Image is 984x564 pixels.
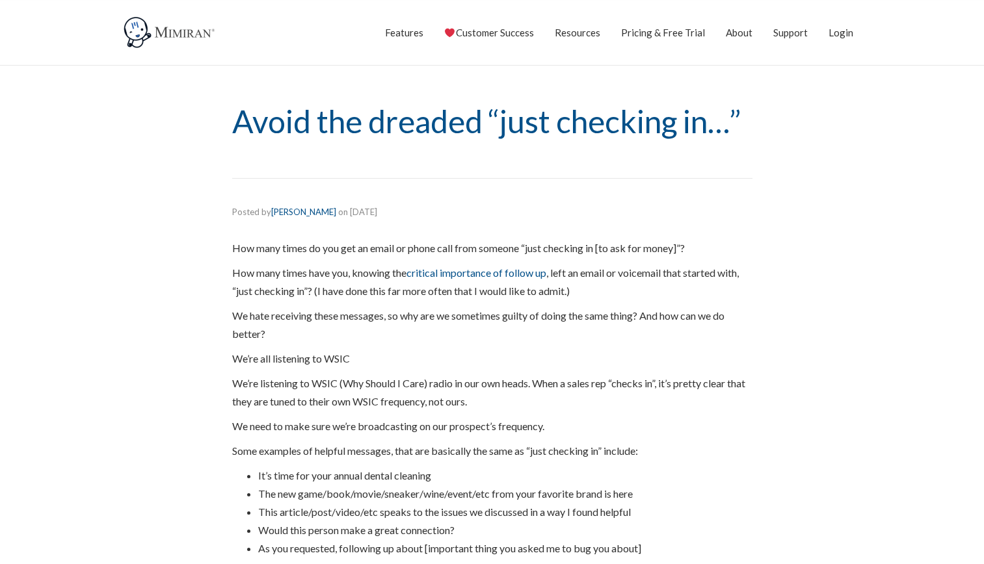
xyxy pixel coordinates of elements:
[726,16,752,49] a: About
[258,521,752,539] li: Would this person make a great connection?
[445,28,455,38] img: ❤️
[232,239,752,257] p: How many times do you get an email or phone call from someone “just checking in [to ask for money]”?
[555,16,600,49] a: Resources
[406,266,546,279] a: critical importance of follow up
[258,485,752,503] li: The new game/book/movie/sneaker/wine/event/etc from your favorite brand is here
[258,503,752,521] li: This article/post/video/etc speaks to the issues we discussed in a way I found helpful
[621,16,705,49] a: Pricing & Free Trial
[232,307,752,343] p: We hate receiving these messages, so why are we sometimes guilty of doing the same thing? And how...
[773,16,808,49] a: Support
[122,16,219,49] img: Mimiran CRM
[232,264,752,300] p: How many times have you, knowing the , left an email or voicemail that started with, “just checki...
[271,207,336,217] a: [PERSON_NAME]
[232,417,752,435] p: We need to make sure we’re broadcasting on our prospect’s frequency.
[385,16,423,49] a: Features
[232,350,752,368] p: We’re all listening to WSIC
[258,539,752,558] li: As you requested, following up about [important thing you asked me to bug you about]
[338,207,348,217] span: on
[232,442,752,460] p: Some examples of helpful messages, that are basically the same as “just checking in” include:
[829,16,853,49] a: Login
[258,467,752,485] li: It’s time for your annual dental cleaning
[350,207,377,217] time: [DATE]
[232,374,752,411] p: We’re listening to WSIC (Why Should I Care) radio in our own heads. When a sales rep “checks in”,...
[232,207,336,217] span: Posted by
[444,16,533,49] a: Customer Success
[232,105,752,139] h1: Avoid the dreaded “just checking in…”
